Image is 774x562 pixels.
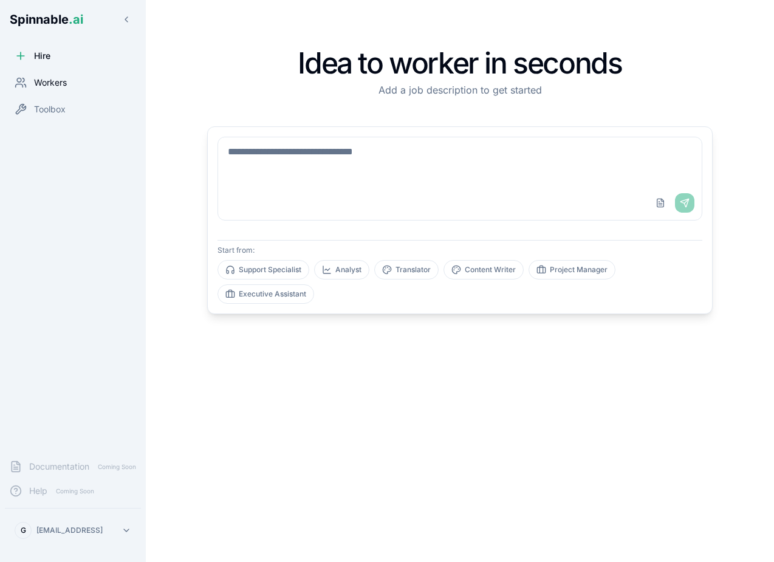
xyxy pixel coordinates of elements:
button: Support Specialist [217,260,309,279]
span: G [21,526,26,535]
span: .ai [69,12,83,27]
span: Documentation [29,461,89,473]
p: [EMAIL_ADDRESS] [36,526,103,535]
h1: Idea to worker in seconds [207,49,713,78]
span: Workers [34,77,67,89]
button: Project Manager [529,260,615,279]
span: Toolbox [34,103,66,115]
p: Add a job description to get started [207,83,713,97]
button: Analyst [314,260,369,279]
button: Executive Assistant [217,284,314,304]
span: Coming Soon [52,485,98,497]
span: Spinnable [10,12,83,27]
button: G[EMAIL_ADDRESS] [10,518,136,543]
button: Translator [374,260,439,279]
button: Content Writer [444,260,524,279]
span: Hire [34,50,50,62]
span: Coming Soon [94,461,140,473]
span: Help [29,485,47,497]
p: Start from: [217,245,702,255]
